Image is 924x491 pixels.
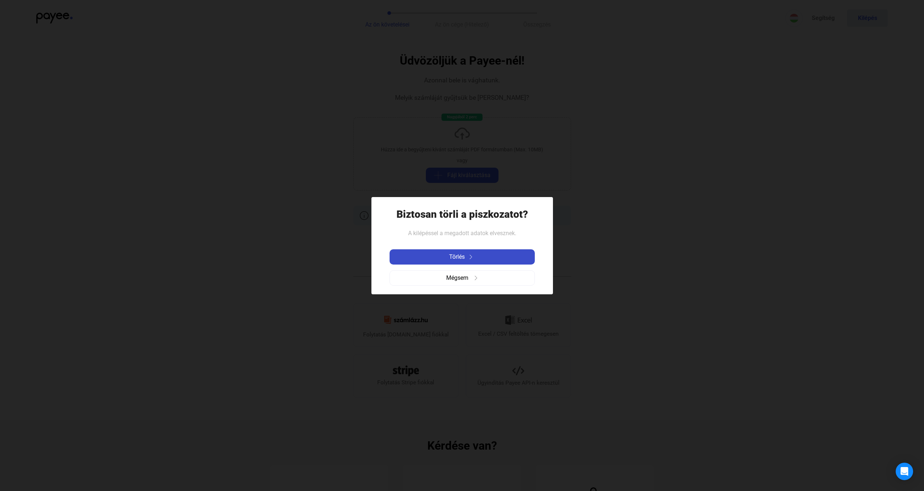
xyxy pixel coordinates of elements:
[449,253,465,261] span: Törlés
[390,249,535,265] button: Törlésarrow-right-white
[467,255,475,259] img: arrow-right-white
[396,208,528,221] h1: Biztosan törli a piszkozatot?
[390,270,535,286] button: Mégsemarrow-right-grey
[474,276,478,280] img: arrow-right-grey
[446,274,468,282] span: Mégsem
[896,463,913,480] div: Open Intercom Messenger
[408,230,516,237] span: A kilépéssel a megadott adatok elvesznek.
